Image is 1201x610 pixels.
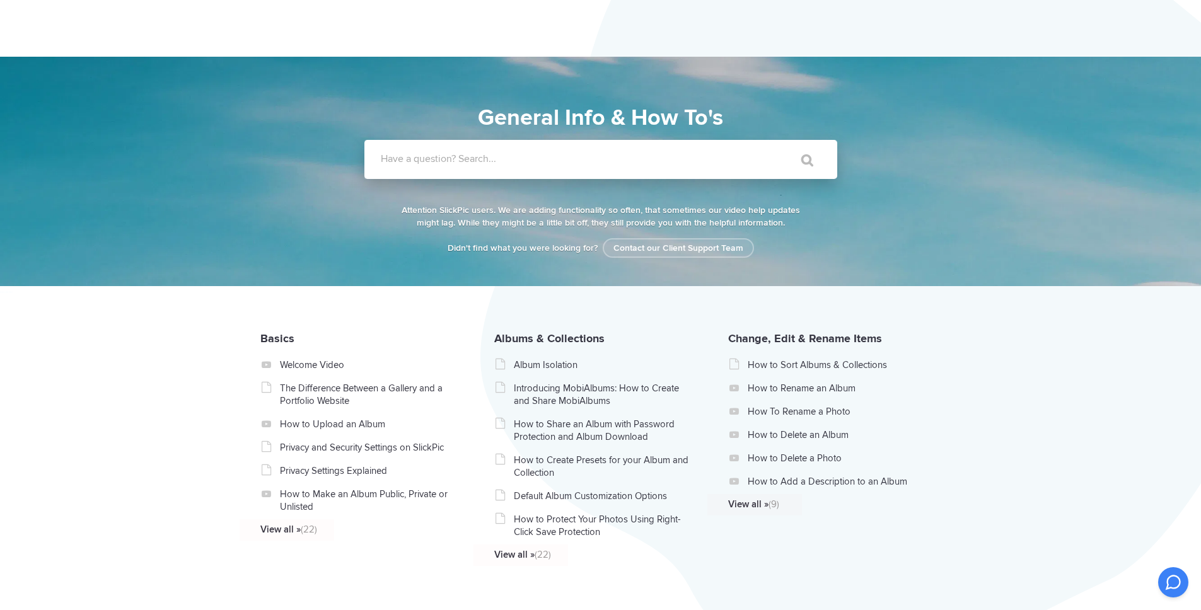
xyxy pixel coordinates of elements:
[280,382,458,407] a: The Difference Between a Gallery and a Portfolio Website
[280,464,458,477] a: Privacy Settings Explained
[260,331,294,345] a: Basics
[748,475,926,488] a: How to Add a Description to an Album
[280,359,458,371] a: Welcome Video
[748,359,926,371] a: How to Sort Albums & Collections
[308,101,894,135] h1: General Info & How To's
[494,331,605,345] a: Albums & Collections
[399,204,803,229] p: Attention SlickPic users. We are adding functionality so often, that sometimes our video help upd...
[514,490,692,502] a: Default Album Customization Options
[514,454,692,479] a: How to Create Presets for your Album and Collection
[728,331,882,345] a: Change, Edit & Rename Items
[748,382,926,394] a: How to Rename an Album
[748,405,926,418] a: How To Rename a Photo
[514,359,692,371] a: Album Isolation
[280,418,458,430] a: How to Upload an Album
[280,441,458,454] a: Privacy and Security Settings on SlickPic
[514,513,692,538] a: How to Protect Your Photos Using Right-Click Save Protection
[514,418,692,443] a: How to Share an Album with Password Protection and Album Download
[748,452,926,464] a: How to Delete a Photo
[381,152,854,165] label: Have a question? Search...
[748,429,926,441] a: How to Delete an Album
[728,498,907,510] a: View all »(9)
[514,382,692,407] a: Introducing MobiAlbums: How to Create and Share MobiAlbums
[603,238,754,258] a: Contact our Client Support Team
[775,145,828,175] input: 
[280,488,458,513] a: How to Make an Album Public, Private or Unlisted
[494,548,673,561] a: View all »(22)
[399,242,803,255] p: Didn't find what you were looking for?
[260,523,439,536] a: View all »(22)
